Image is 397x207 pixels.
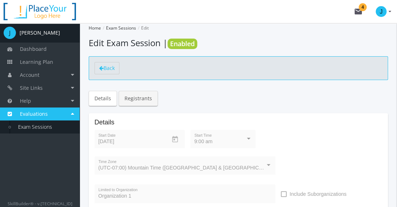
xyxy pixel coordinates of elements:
[94,119,382,126] h2: Details
[8,201,72,206] small: SkillBuilder® - v.[TECHNICAL_ID]
[89,37,388,49] h1: Edit Exam Session |
[194,138,213,144] span: 9:00 am
[4,27,16,39] span: J
[20,110,48,117] span: Evaluations
[20,45,47,52] span: Dashboard
[89,91,117,106] a: Details
[98,165,278,171] span: (UTC-07:00) Mountain Time ([GEOGRAPHIC_DATA] & [GEOGRAPHIC_DATA])
[119,91,158,106] a: Registrants
[98,193,272,199] input: Select an Organization
[104,65,115,71] span: Back
[89,25,101,31] a: Home
[106,25,136,31] a: Exam Sessions
[376,6,387,17] span: J
[20,58,53,65] span: Learning Plan
[354,7,363,16] mat-icon: mail
[20,29,60,36] div: [PERSON_NAME]
[20,84,43,91] span: Site Links
[136,23,149,33] li: Edit
[94,62,119,74] a: Back
[168,39,197,49] span: Enabled
[169,133,181,146] button: Open calendar
[11,120,80,133] a: Exam Sessions
[290,190,346,198] span: Include Suborganizations
[20,97,31,104] span: Help
[20,71,39,78] span: Account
